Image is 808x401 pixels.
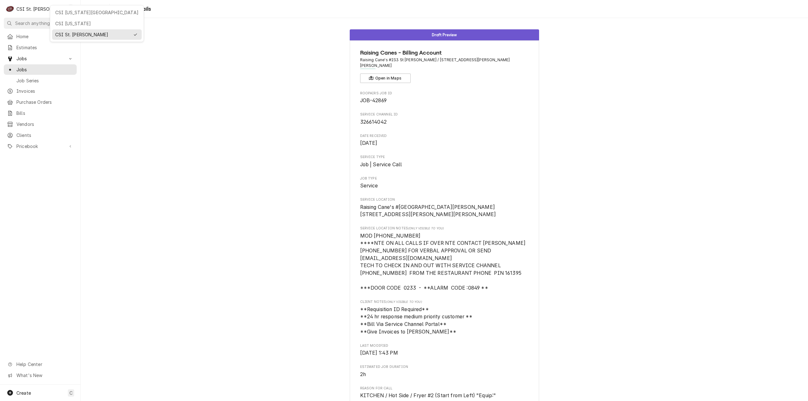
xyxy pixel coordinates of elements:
span: Jobs [16,66,74,73]
a: Go to Jobs [4,64,77,75]
div: CSI [US_STATE][GEOGRAPHIC_DATA] [55,9,139,16]
span: Job Series [16,77,74,84]
div: CSI [US_STATE] [55,20,139,27]
div: CSI St. [PERSON_NAME] [55,31,130,38]
a: Go to Job Series [4,75,77,86]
